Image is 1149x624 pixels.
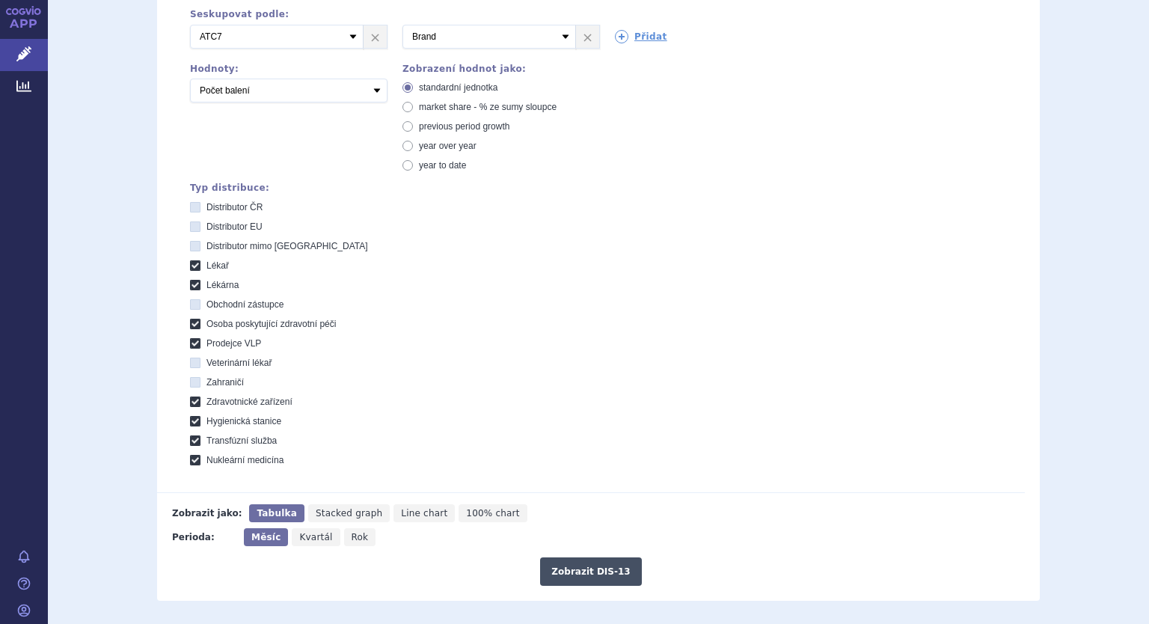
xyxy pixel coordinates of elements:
[364,25,387,48] a: ×
[419,102,557,112] span: market share - % ze sumy sloupce
[206,338,261,349] span: Prodejce VLP
[299,532,332,542] span: Kvartál
[466,508,519,519] span: 100% chart
[206,455,284,465] span: Nukleární medicína
[206,358,272,368] span: Veterinární lékař
[206,319,336,329] span: Osoba poskytující zdravotní péči
[419,141,477,151] span: year over year
[206,397,292,407] span: Zdravotnické zařízení
[251,532,281,542] span: Měsíc
[576,25,599,48] a: ×
[172,504,242,522] div: Zobrazit jako:
[419,160,466,171] span: year to date
[206,416,281,426] span: Hygienická stanice
[206,260,229,271] span: Lékař
[352,532,369,542] span: Rok
[419,121,509,132] span: previous period growth
[172,528,236,546] div: Perioda:
[190,183,1025,193] div: Typ distribuce:
[175,25,1025,49] div: 2
[615,30,667,43] a: Přidat
[402,64,600,74] div: Zobrazení hodnot jako:
[190,64,387,74] div: Hodnoty:
[206,221,263,232] span: Distributor EU
[206,377,244,388] span: Zahraničí
[206,299,284,310] span: Obchodní zástupce
[540,557,641,586] button: Zobrazit DIS-13
[419,82,497,93] span: standardní jednotka
[206,435,277,446] span: Transfúzní služba
[316,508,382,519] span: Stacked graph
[206,241,368,251] span: Distributor mimo [GEOGRAPHIC_DATA]
[257,508,296,519] span: Tabulka
[206,202,263,212] span: Distributor ČR
[206,280,239,290] span: Lékárna
[175,9,1025,19] div: Seskupovat podle:
[401,508,447,519] span: Line chart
